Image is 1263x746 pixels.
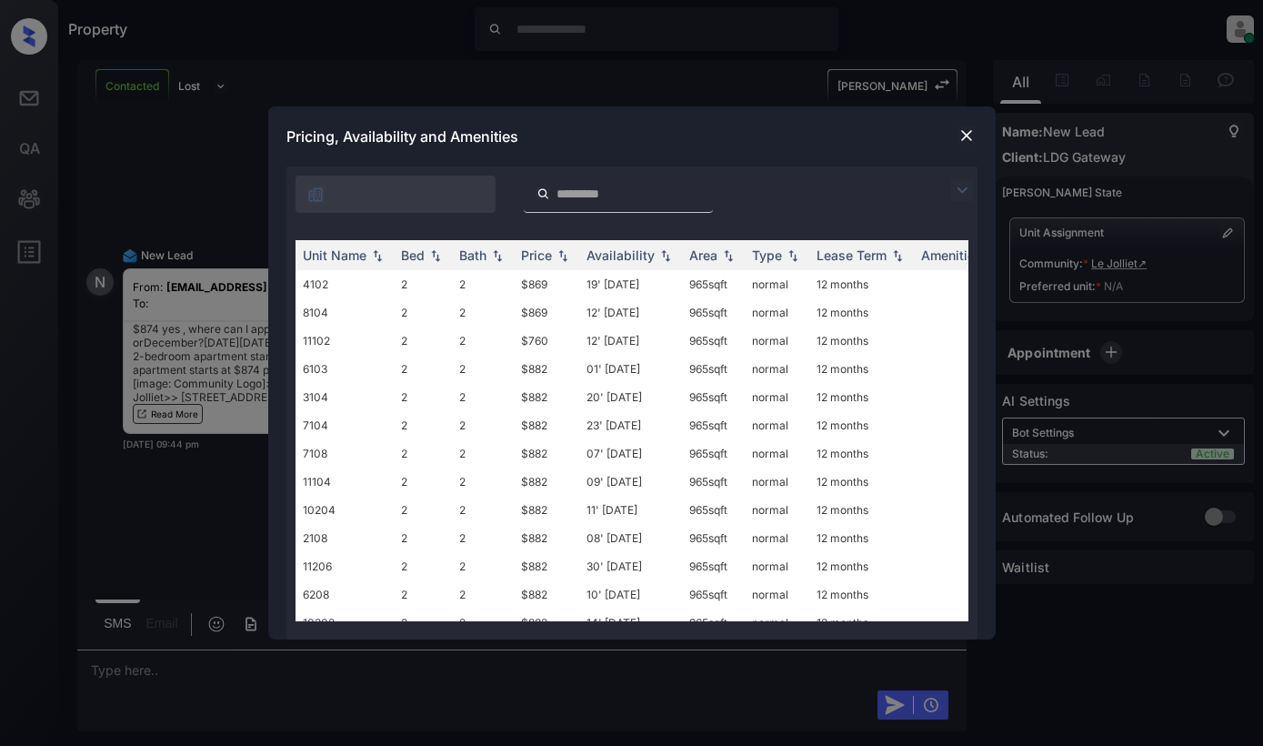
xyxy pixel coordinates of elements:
[296,609,394,637] td: 10302
[745,552,809,580] td: normal
[303,247,366,263] div: Unit Name
[394,468,452,496] td: 2
[452,609,514,637] td: 2
[459,247,486,263] div: Bath
[809,468,914,496] td: 12 months
[514,439,579,468] td: $882
[579,383,682,411] td: 20' [DATE]
[579,580,682,609] td: 10' [DATE]
[268,106,996,166] div: Pricing, Availability and Amenities
[809,270,914,298] td: 12 months
[394,580,452,609] td: 2
[514,468,579,496] td: $882
[689,247,717,263] div: Area
[514,609,579,637] td: $882
[579,468,682,496] td: 09' [DATE]
[809,524,914,552] td: 12 months
[521,247,552,263] div: Price
[452,298,514,327] td: 2
[579,609,682,637] td: 14' [DATE]
[809,496,914,524] td: 12 months
[784,249,802,262] img: sorting
[452,468,514,496] td: 2
[682,580,745,609] td: 965 sqft
[452,439,514,468] td: 2
[452,524,514,552] td: 2
[536,186,550,202] img: icon-zuma
[951,179,973,201] img: icon-zuma
[682,468,745,496] td: 965 sqft
[579,524,682,552] td: 08' [DATE]
[682,524,745,552] td: 965 sqft
[514,496,579,524] td: $882
[586,247,655,263] div: Availability
[579,270,682,298] td: 19' [DATE]
[745,439,809,468] td: normal
[514,580,579,609] td: $882
[682,270,745,298] td: 965 sqft
[394,383,452,411] td: 2
[745,355,809,383] td: normal
[682,327,745,355] td: 965 sqft
[809,355,914,383] td: 12 months
[809,411,914,439] td: 12 months
[682,298,745,327] td: 965 sqft
[394,298,452,327] td: 2
[745,383,809,411] td: normal
[682,383,745,411] td: 965 sqft
[296,524,394,552] td: 2108
[514,524,579,552] td: $882
[394,496,452,524] td: 2
[719,249,737,262] img: sorting
[682,552,745,580] td: 965 sqft
[296,411,394,439] td: 7104
[745,468,809,496] td: normal
[452,496,514,524] td: 2
[809,609,914,637] td: 12 months
[752,247,782,263] div: Type
[296,355,394,383] td: 6103
[682,411,745,439] td: 965 sqft
[394,411,452,439] td: 2
[745,580,809,609] td: normal
[682,439,745,468] td: 965 sqft
[452,411,514,439] td: 2
[394,524,452,552] td: 2
[296,580,394,609] td: 6208
[514,327,579,355] td: $760
[579,411,682,439] td: 23' [DATE]
[809,298,914,327] td: 12 months
[514,383,579,411] td: $882
[514,355,579,383] td: $882
[579,552,682,580] td: 30' [DATE]
[682,609,745,637] td: 965 sqft
[296,439,394,468] td: 7108
[682,496,745,524] td: 965 sqft
[296,468,394,496] td: 11104
[452,552,514,580] td: 2
[296,383,394,411] td: 3104
[296,552,394,580] td: 11206
[452,355,514,383] td: 2
[579,327,682,355] td: 12' [DATE]
[579,439,682,468] td: 07' [DATE]
[579,298,682,327] td: 12' [DATE]
[579,355,682,383] td: 01' [DATE]
[682,355,745,383] td: 965 sqft
[296,270,394,298] td: 4102
[957,126,976,145] img: close
[401,247,425,263] div: Bed
[394,327,452,355] td: 2
[394,270,452,298] td: 2
[514,298,579,327] td: $869
[745,327,809,355] td: normal
[745,524,809,552] td: normal
[452,327,514,355] td: 2
[514,411,579,439] td: $882
[306,186,325,204] img: icon-zuma
[745,496,809,524] td: normal
[809,552,914,580] td: 12 months
[745,411,809,439] td: normal
[745,298,809,327] td: normal
[368,249,386,262] img: sorting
